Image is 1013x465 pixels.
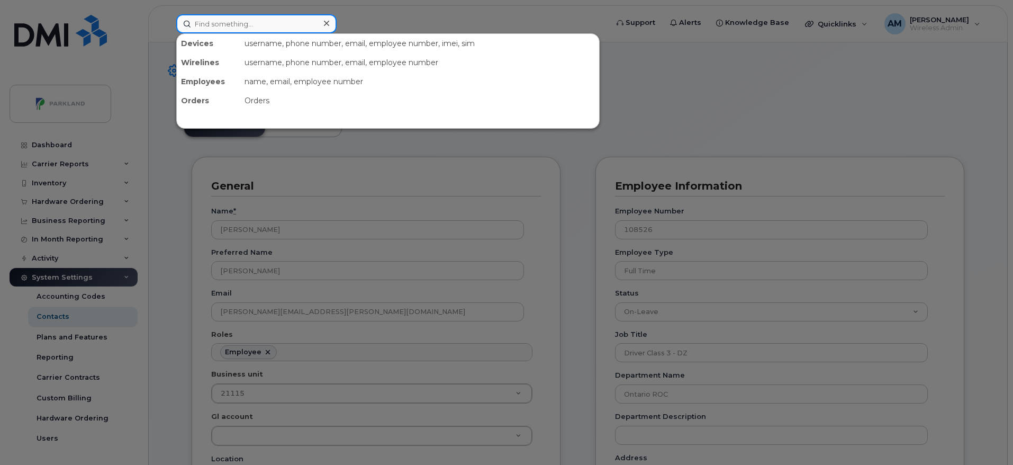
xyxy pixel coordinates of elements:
[240,91,599,110] div: Orders
[240,34,599,53] div: username, phone number, email, employee number, imei, sim
[177,91,240,110] div: Orders
[240,53,599,72] div: username, phone number, email, employee number
[177,53,240,72] div: Wirelines
[177,72,240,91] div: Employees
[177,34,240,53] div: Devices
[240,72,599,91] div: name, email, employee number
